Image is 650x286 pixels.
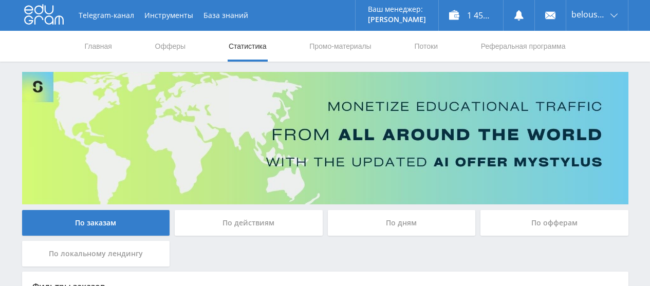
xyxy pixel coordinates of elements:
a: Промо-материалы [308,31,372,62]
div: По дням [328,210,476,236]
div: По действиям [175,210,323,236]
p: [PERSON_NAME] [368,15,426,24]
a: Статистика [228,31,268,62]
p: Ваш менеджер: [368,5,426,13]
div: По локальному лендингу [22,241,170,266]
div: По офферам [480,210,628,236]
img: Banner [22,72,628,204]
span: belousova1964 [571,10,607,18]
a: Главная [84,31,113,62]
a: Офферы [154,31,187,62]
a: Реферальная программа [480,31,567,62]
a: Потоки [413,31,439,62]
div: По заказам [22,210,170,236]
